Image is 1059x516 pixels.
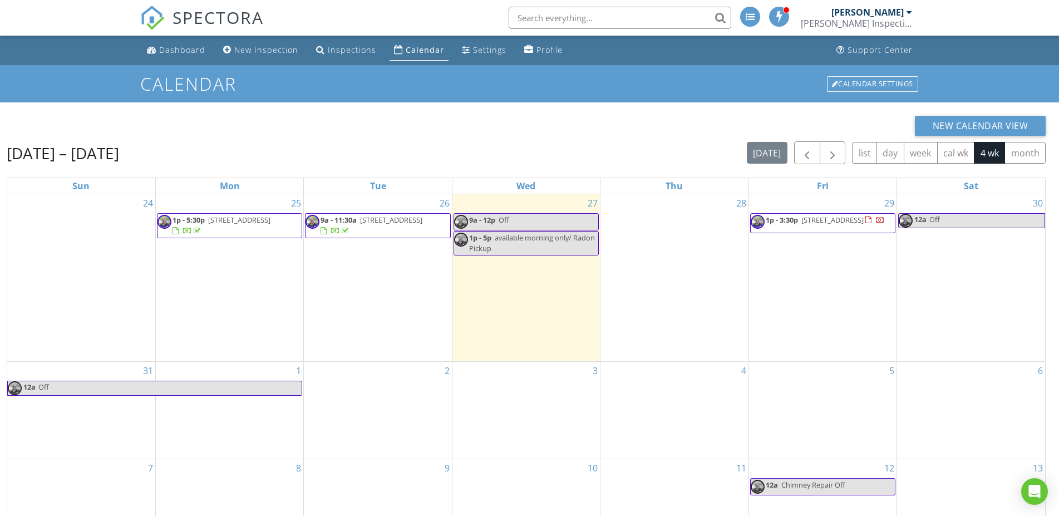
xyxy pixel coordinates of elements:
[141,194,155,212] a: Go to August 24, 2025
[7,194,155,361] td: Go to August 24, 2025
[1036,362,1045,380] a: Go to September 6, 2025
[157,213,302,238] a: 1p - 5:30p [STREET_ADDRESS]
[899,214,913,228] img: portrait5.png
[915,116,1046,136] button: New Calendar View
[663,178,685,194] a: Thursday
[457,40,511,61] a: Settings
[406,45,444,55] div: Calendar
[140,15,264,38] a: SPECTORA
[820,141,846,164] button: Next
[600,194,748,361] td: Go to August 28, 2025
[469,233,595,253] span: available morning only/ Radon Pickup
[801,215,864,225] span: [STREET_ADDRESS]
[173,215,270,235] a: 1p - 5:30p [STREET_ADDRESS]
[887,362,897,380] a: Go to September 5, 2025
[390,40,449,61] a: Calendar
[852,142,877,164] button: list
[600,361,748,459] td: Go to September 4, 2025
[751,480,765,494] img: portrait5.png
[473,45,506,55] div: Settings
[294,459,303,477] a: Go to September 8, 2025
[304,361,452,459] td: Go to September 2, 2025
[289,194,303,212] a: Go to August 25, 2025
[734,459,748,477] a: Go to September 11, 2025
[304,194,452,361] td: Go to August 26, 2025
[750,213,895,233] a: 1p - 3:30p [STREET_ADDRESS]
[8,381,22,395] img: portrait5.png
[832,40,917,61] a: Support Center
[794,141,820,164] button: Previous
[442,362,452,380] a: Go to September 2, 2025
[219,40,303,61] a: New Inspection
[454,215,468,229] img: portrait5.png
[748,194,897,361] td: Go to August 29, 2025
[442,459,452,477] a: Go to September 9, 2025
[801,18,912,29] div: Dana Inspection Services, Inc.
[1031,459,1045,477] a: Go to September 13, 2025
[831,7,904,18] div: [PERSON_NAME]
[294,362,303,380] a: Go to September 1, 2025
[368,178,388,194] a: Tuesday
[781,480,845,490] span: Chimney Repair Off
[914,214,927,228] span: 12a
[882,194,897,212] a: Go to August 29, 2025
[306,215,319,229] img: portrait5.png
[7,142,119,164] h2: [DATE] – [DATE]
[747,142,787,164] button: [DATE]
[7,361,155,459] td: Go to August 31, 2025
[218,178,242,194] a: Monday
[766,480,778,490] span: 12a
[1004,142,1046,164] button: month
[1031,194,1045,212] a: Go to August 30, 2025
[452,361,600,459] td: Go to September 3, 2025
[734,194,748,212] a: Go to August 28, 2025
[321,215,357,225] span: 9a - 11:30a
[929,214,940,224] span: Off
[155,361,303,459] td: Go to September 1, 2025
[897,194,1045,361] td: Go to August 30, 2025
[815,178,831,194] a: Friday
[826,75,919,93] a: Calendar Settings
[305,213,450,238] a: 9a - 11:30a [STREET_ADDRESS]
[585,459,600,477] a: Go to September 10, 2025
[155,194,303,361] td: Go to August 25, 2025
[208,215,270,225] span: [STREET_ADDRESS]
[904,142,938,164] button: week
[140,74,919,94] h1: Calendar
[360,215,422,225] span: [STREET_ADDRESS]
[520,40,567,61] a: Profile
[38,382,49,392] span: Off
[536,45,563,55] div: Profile
[173,215,205,225] span: 1p - 5:30p
[974,142,1005,164] button: 4 wk
[454,233,468,247] img: portrait5.png
[766,215,885,225] a: 1p - 3:30p [STREET_ADDRESS]
[590,362,600,380] a: Go to September 3, 2025
[882,459,897,477] a: Go to September 12, 2025
[1021,478,1048,505] div: Open Intercom Messenger
[739,362,748,380] a: Go to September 4, 2025
[848,45,913,55] div: Support Center
[141,362,155,380] a: Go to August 31, 2025
[751,215,765,229] img: portrait5.png
[876,142,904,164] button: day
[469,233,491,243] span: 1p - 5p
[514,178,538,194] a: Wednesday
[140,6,165,30] img: The Best Home Inspection Software - Spectora
[146,459,155,477] a: Go to September 7, 2025
[159,45,205,55] div: Dashboard
[173,6,264,29] span: SPECTORA
[748,361,897,459] td: Go to September 5, 2025
[962,178,981,194] a: Saturday
[234,45,298,55] div: New Inspection
[321,215,422,235] a: 9a - 11:30a [STREET_ADDRESS]
[827,76,918,92] div: Calendar Settings
[766,215,798,225] span: 1p - 3:30p
[157,215,171,229] img: portrait5.png
[509,7,731,29] input: Search everything...
[70,178,92,194] a: Sunday
[585,194,600,212] a: Go to August 27, 2025
[23,381,36,395] span: 12a
[499,215,509,225] span: Off
[937,142,975,164] button: cal wk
